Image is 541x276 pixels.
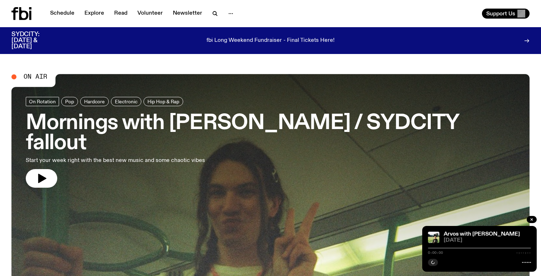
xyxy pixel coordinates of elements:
[26,156,209,165] p: Start your week right with the best new music and some chaotic vibes
[29,99,56,104] span: On Rotation
[169,9,206,19] a: Newsletter
[444,231,520,237] a: Arvos with [PERSON_NAME]
[84,99,105,104] span: Hardcore
[486,10,515,17] span: Support Us
[26,113,515,153] h3: Mornings with [PERSON_NAME] / SYDCITY fallout
[26,97,515,188] a: Mornings with [PERSON_NAME] / SYDCITY falloutStart your week right with the best new music and so...
[110,9,132,19] a: Read
[428,251,443,255] span: 0:00:00
[111,97,141,106] a: Electronic
[516,251,531,255] span: -:--:--
[147,99,179,104] span: Hip Hop & Rap
[444,238,531,243] span: [DATE]
[61,97,78,106] a: Pop
[65,99,74,104] span: Pop
[46,9,79,19] a: Schedule
[115,99,137,104] span: Electronic
[11,31,57,50] h3: SYDCITY: [DATE] & [DATE]
[428,232,439,243] img: Bri is smiling and wearing a black t-shirt. She is standing in front of a lush, green field. Ther...
[24,74,47,80] span: On Air
[143,97,183,106] a: Hip Hop & Rap
[80,97,109,106] a: Hardcore
[482,9,530,19] button: Support Us
[133,9,167,19] a: Volunteer
[80,9,108,19] a: Explore
[26,97,59,106] a: On Rotation
[206,38,335,44] p: fbi Long Weekend Fundraiser - Final Tickets Here!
